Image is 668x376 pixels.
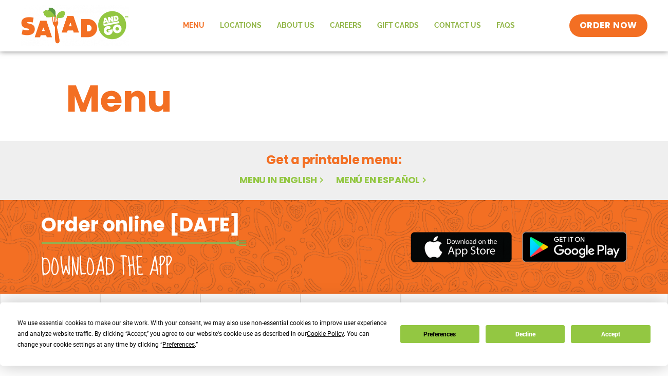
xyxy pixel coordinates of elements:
[336,173,429,186] a: Menú en español
[162,341,195,348] span: Preferences
[307,330,344,337] span: Cookie Policy
[41,212,240,237] h2: Order online [DATE]
[212,14,269,38] a: Locations
[411,230,512,264] img: appstore
[489,14,523,38] a: FAQs
[17,318,387,350] div: We use essential cookies to make our site work. With your consent, we may also use non-essential ...
[269,14,322,38] a: About Us
[400,325,479,343] button: Preferences
[175,14,523,38] nav: Menu
[486,325,565,343] button: Decline
[239,173,326,186] a: Menu in English
[580,20,637,32] span: ORDER NOW
[571,325,650,343] button: Accept
[569,14,647,37] a: ORDER NOW
[522,231,627,262] img: google_play
[426,14,489,38] a: Contact Us
[66,71,602,127] h1: Menu
[369,14,426,38] a: GIFT CARDS
[41,240,247,246] img: fork
[175,14,212,38] a: Menu
[21,5,129,46] img: new-SAG-logo-768×292
[41,253,172,282] h2: Download the app
[322,14,369,38] a: Careers
[66,151,602,169] h2: Get a printable menu:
